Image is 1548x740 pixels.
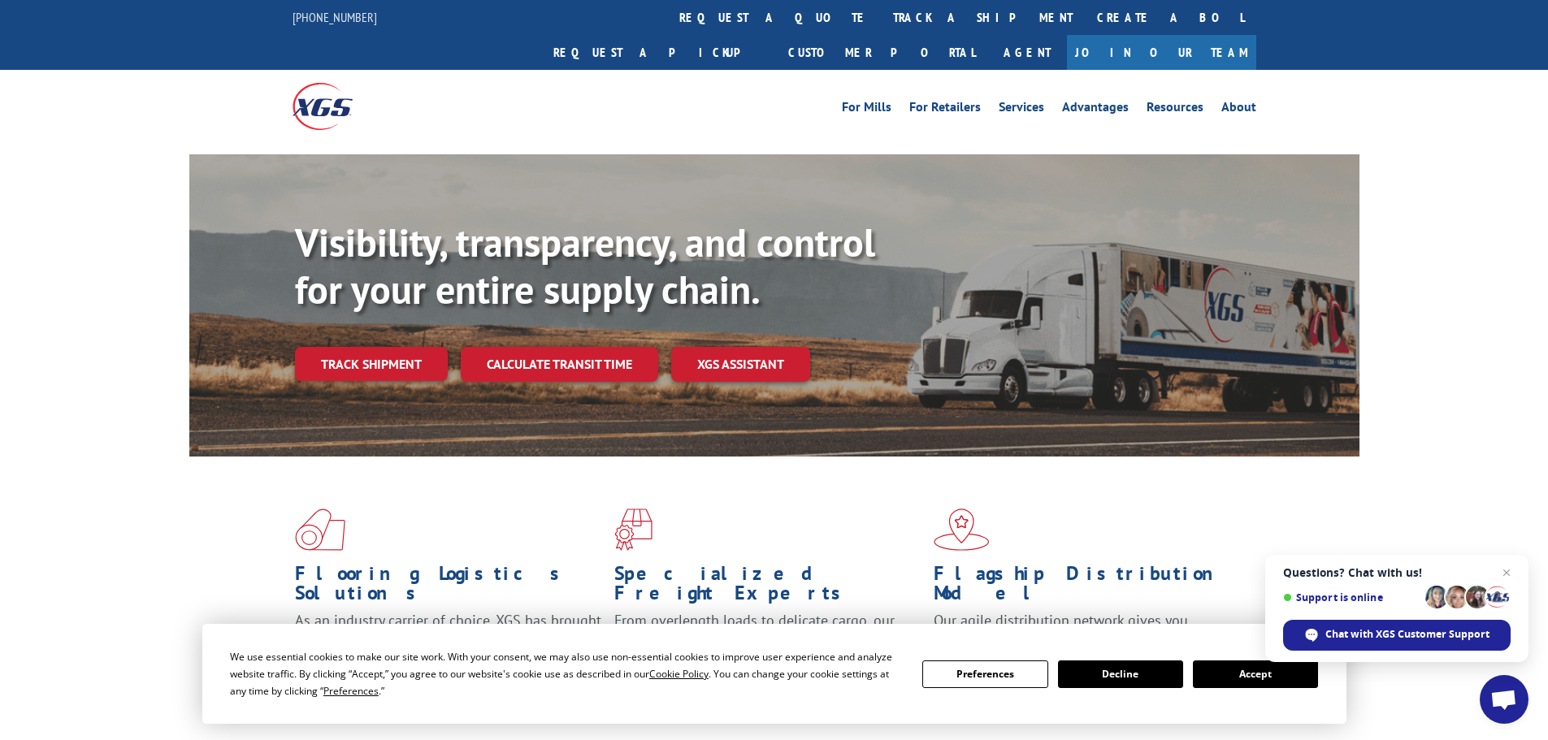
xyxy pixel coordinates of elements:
span: Cookie Policy [649,667,709,681]
span: Chat with XGS Customer Support [1325,627,1489,642]
a: Track shipment [295,347,448,381]
img: xgs-icon-total-supply-chain-intelligence-red [295,508,345,551]
h1: Specialized Freight Experts [614,564,921,611]
span: Questions? Chat with us! [1283,566,1511,579]
div: Cookie Consent Prompt [202,624,1346,724]
a: Request a pickup [541,35,776,70]
button: Preferences [922,660,1047,688]
h1: Flooring Logistics Solutions [295,564,602,611]
div: Open chat [1480,675,1528,724]
img: xgs-icon-focused-on-flooring-red [614,508,653,551]
h1: Flagship Distribution Model [934,564,1241,611]
a: For Mills [842,101,891,119]
a: Advantages [1062,101,1129,119]
span: Close chat [1497,563,1516,582]
a: Services [999,101,1044,119]
div: We use essential cookies to make our site work. With your consent, we may also use non-essential ... [230,648,903,699]
span: Our agile distribution network gives you nationwide inventory management on demand. [934,611,1233,649]
a: For Retailers [909,101,981,119]
span: Support is online [1283,591,1420,604]
a: Agent [987,35,1067,70]
span: Preferences [323,684,379,698]
a: Customer Portal [776,35,987,70]
button: Decline [1058,660,1183,688]
button: Accept [1193,660,1318,688]
a: Calculate transit time [461,347,658,382]
a: Resources [1147,101,1203,119]
a: XGS ASSISTANT [671,347,810,382]
span: As an industry carrier of choice, XGS has brought innovation and dedication to flooring logistics... [295,611,601,669]
a: [PHONE_NUMBER] [293,9,377,25]
a: About [1221,101,1256,119]
b: Visibility, transparency, and control for your entire supply chain. [295,217,875,314]
img: xgs-icon-flagship-distribution-model-red [934,508,990,551]
p: From overlength loads to delicate cargo, our experienced staff knows the best way to move your fr... [614,611,921,683]
div: Chat with XGS Customer Support [1283,620,1511,651]
a: Join Our Team [1067,35,1256,70]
